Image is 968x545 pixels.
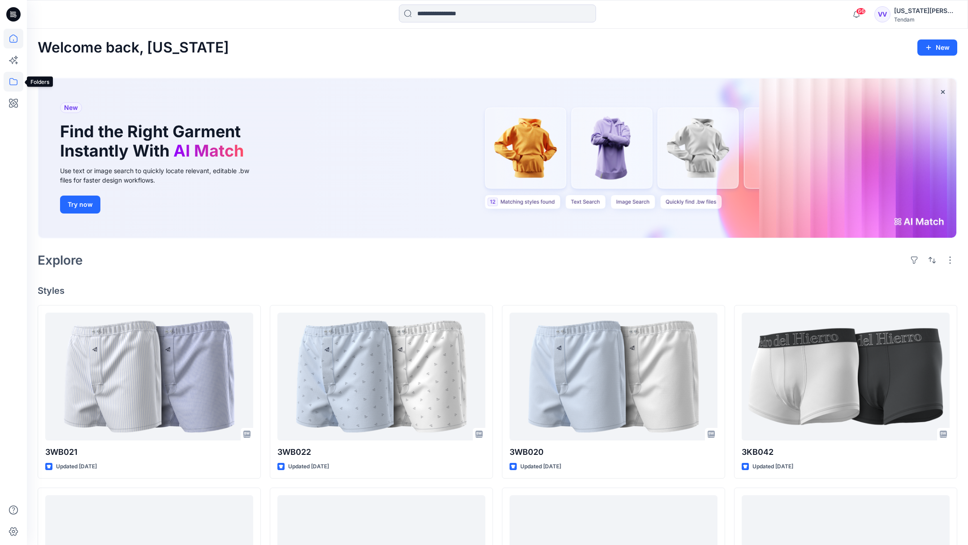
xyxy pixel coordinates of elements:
[60,196,100,214] button: Try now
[60,122,248,161] h1: Find the Right Garment Instantly With
[520,462,561,471] p: Updated [DATE]
[173,141,244,161] span: AI Match
[510,446,717,458] p: 3WB020
[38,253,83,267] h2: Explore
[277,446,485,458] p: 3WB022
[277,313,485,440] a: 3WB022
[742,446,950,458] p: 3KB042
[742,313,950,440] a: 3KB042
[856,8,866,15] span: 66
[56,462,97,471] p: Updated [DATE]
[38,285,957,296] h4: Styles
[288,462,329,471] p: Updated [DATE]
[510,313,717,440] a: 3WB020
[917,39,957,56] button: New
[894,5,957,16] div: [US_STATE][PERSON_NAME]
[874,6,890,22] div: VV
[45,446,253,458] p: 3WB021
[64,102,78,113] span: New
[752,462,793,471] p: Updated [DATE]
[894,16,957,23] div: Tendam
[60,166,262,185] div: Use text or image search to quickly locate relevant, editable .bw files for faster design workflows.
[45,313,253,440] a: 3WB021
[38,39,229,56] h2: Welcome back, [US_STATE]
